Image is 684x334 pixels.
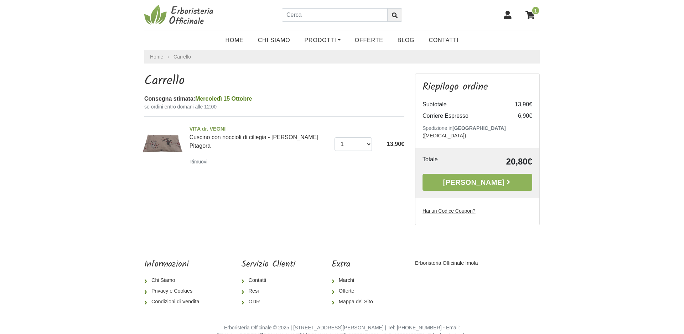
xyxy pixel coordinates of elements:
td: Totale [423,155,463,168]
div: Consegna stimata: [144,95,404,103]
a: Privacy e Cookies [144,286,205,297]
td: 13,90€ [504,99,532,110]
h5: Servizio Clienti [242,259,295,270]
a: Condizioni di Vendita [144,297,205,307]
a: Home [150,53,163,61]
b: [GEOGRAPHIC_DATA] [452,125,506,131]
h5: Informazioni [144,259,205,270]
td: 6,90€ [504,110,532,122]
a: ([MEDICAL_DATA]) [423,133,466,138]
a: Carrello [173,54,191,60]
a: Chi Siamo [251,33,297,47]
a: ODR [242,297,295,307]
a: VITA dr. VEGNICuscino con noccioli di ciliegia - [PERSON_NAME] Pitagora [190,125,329,149]
a: 1 [522,6,540,24]
h5: Extra [332,259,379,270]
a: Contatti [242,275,295,286]
small: se ordini entro domani alle 12:00 [144,103,404,111]
a: OFFERTE [348,33,390,47]
a: Chi Siamo [144,275,205,286]
a: Mappa del Sito [332,297,379,307]
h1: Carrello [144,74,404,89]
a: Marchi [332,275,379,286]
td: 20,80€ [463,155,532,168]
td: Subtotale [423,99,504,110]
input: Cerca [282,8,388,22]
a: Erboristeria Officinale Imola [415,260,478,266]
a: Offerte [332,286,379,297]
span: 13,90€ [387,141,404,147]
u: Hai un Codice Coupon? [423,208,476,214]
span: VITA dr. VEGNI [190,125,329,133]
span: Mercoledì 15 Ottobre [195,96,252,102]
a: [PERSON_NAME] [423,174,532,191]
label: Hai un Codice Coupon? [423,207,476,215]
img: Cuscino con noccioli di ciliegia - Gatto Pitagora [142,122,184,165]
img: Erboristeria Officinale [144,4,216,26]
nav: breadcrumb [144,50,540,64]
h3: Riepilogo ordine [423,81,532,93]
a: Contatti [421,33,466,47]
small: Rimuovi [190,159,208,165]
a: Home [218,33,251,47]
a: Resi [242,286,295,297]
a: Blog [390,33,422,47]
td: Corriere Espresso [423,110,504,122]
p: Spedizione in [423,125,532,140]
span: 1 [532,6,540,15]
a: Prodotti [297,33,348,47]
a: Rimuovi [190,157,211,166]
